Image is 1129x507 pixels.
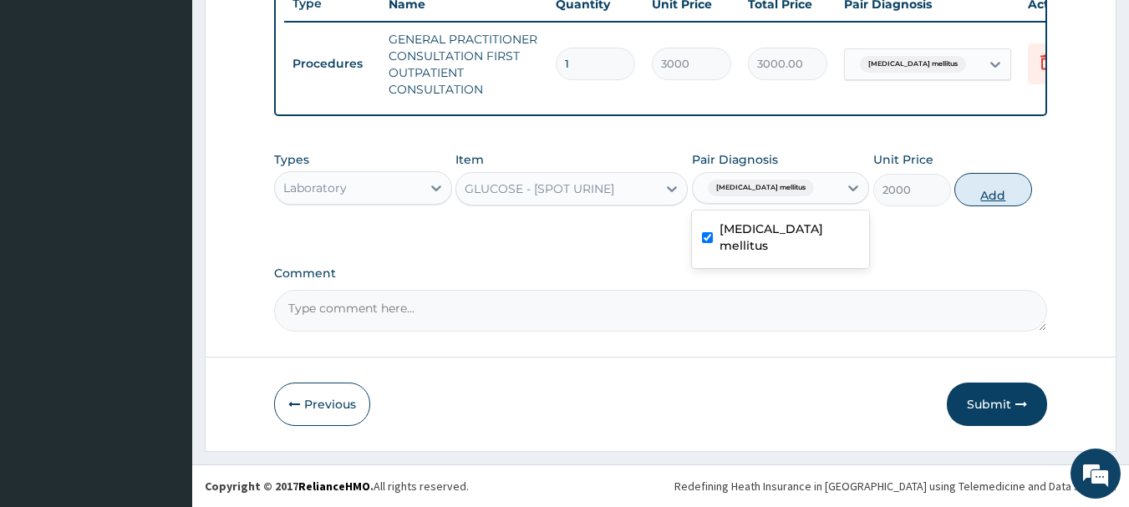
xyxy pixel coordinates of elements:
span: [MEDICAL_DATA] mellitus [860,56,966,73]
span: We're online! [97,149,231,317]
img: d_794563401_company_1708531726252_794563401 [31,84,68,125]
td: Procedures [284,48,380,79]
span: [MEDICAL_DATA] mellitus [708,180,814,196]
button: Previous [274,383,370,426]
button: Add [954,173,1032,206]
label: [MEDICAL_DATA] mellitus [720,221,860,254]
label: Unit Price [873,151,933,168]
div: Minimize live chat window [274,8,314,48]
label: Comment [274,266,1048,281]
button: Submit [947,383,1047,426]
div: Redefining Heath Insurance in [GEOGRAPHIC_DATA] using Telemedicine and Data Science! [674,478,1116,494]
textarea: Type your message and hit 'Enter' [8,333,318,392]
label: Pair Diagnosis [692,151,778,168]
a: RelianceHMO [298,479,370,494]
div: Laboratory [283,180,347,196]
td: GENERAL PRACTITIONER CONSULTATION FIRST OUTPATIENT CONSULTATION [380,23,547,106]
footer: All rights reserved. [192,464,1129,507]
strong: Copyright © 2017 . [205,479,374,494]
label: Types [274,153,309,167]
label: Item [455,151,484,168]
div: Chat with us now [87,94,281,115]
div: GLUCOSE - [SPOT URINE] [465,180,614,197]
